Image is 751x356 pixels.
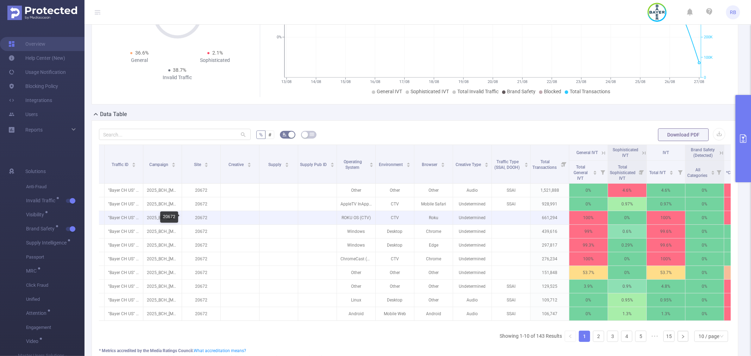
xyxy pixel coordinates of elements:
[453,211,492,224] p: Undetermined
[441,164,445,166] i: icon: caret-down
[331,164,334,166] i: icon: caret-down
[310,132,314,136] i: icon: table
[621,331,632,342] li: 4
[376,293,414,307] p: Desktop
[606,80,616,84] tspan: 24/08
[132,161,136,166] div: Sort
[300,162,328,167] span: Supply Pub ID
[686,266,724,279] p: 0%
[285,161,289,164] i: icon: caret-up
[559,145,569,183] i: Filter menu
[105,280,143,293] p: "Bayer CH US" [15209]
[414,266,453,279] p: Other
[182,266,220,279] p: 20672
[492,184,530,197] p: SSAI
[376,211,414,224] p: CTV
[414,293,453,307] p: Other
[340,80,351,84] tspan: 15/08
[686,307,724,320] p: 0%
[99,129,251,140] input: Search...
[686,280,724,293] p: 0%
[26,240,69,245] span: Supply Intelligence
[411,89,449,94] span: Sophisticated IVT
[686,293,724,307] p: 0%
[369,161,374,166] div: Sort
[598,161,608,183] i: Filter menu
[647,307,685,320] p: 1.3%
[579,331,590,342] a: 1
[647,239,685,252] p: 99.6%
[607,331,618,342] a: 3
[485,161,489,164] i: icon: caret-up
[376,252,414,266] p: CTV
[665,80,675,84] tspan: 26/08
[647,266,685,279] p: 53.7%
[376,184,414,197] p: Other
[173,67,187,73] span: 38.7%
[547,80,557,84] tspan: 22/08
[26,320,85,335] span: Engagement
[105,184,143,197] p: "Bayer CH US" [15209]
[182,280,220,293] p: 20672
[247,164,251,166] i: icon: caret-down
[247,161,251,164] i: icon: caret-up
[730,5,736,19] span: RB
[182,307,220,320] p: 20672
[337,197,375,211] p: AppleTV InApp (CTV)
[414,197,453,211] p: Mobile Safari
[105,266,143,279] p: "Bayer CH US" [15209]
[337,266,375,279] p: Other
[259,132,263,138] span: %
[608,211,646,224] p: 0%
[681,335,685,339] i: icon: right
[570,89,610,94] span: Total Transactions
[650,170,667,175] span: Total IVT
[569,280,608,293] p: 3.9%
[647,211,685,224] p: 100%
[492,197,530,211] p: SSAI
[105,293,143,307] p: "Bayer CH US" [15209]
[25,164,46,178] span: Solutions
[569,266,608,279] p: 53.7%
[453,197,492,211] p: Undetermined
[453,184,492,197] p: Audio
[608,184,646,197] p: 4.6%
[635,80,645,84] tspan: 25/08
[205,161,208,164] i: icon: caret-up
[143,293,182,307] p: 2025_BCH_[MEDICAL_DATA] [259066]
[531,280,569,293] p: 129,525
[26,180,85,194] span: Anti-Fraud
[694,80,704,84] tspan: 27/08
[658,128,709,141] button: Download PDF
[143,307,182,320] p: 2025_BCH_[MEDICAL_DATA] [259066]
[370,164,374,166] i: icon: caret-down
[171,161,176,166] div: Sort
[453,266,492,279] p: Undetermined
[636,331,646,342] a: 5
[608,293,646,307] p: 0.95%
[143,266,182,279] p: 2025_BCH_[MEDICAL_DATA] [259066]
[441,161,445,164] i: icon: caret-up
[376,225,414,238] p: Desktop
[686,225,724,238] p: 0%
[704,55,713,60] tspan: 100K
[532,159,558,170] span: Total Transactions
[531,197,569,211] p: 928,991
[649,331,661,342] li: Next 5 Pages
[565,331,576,342] li: Previous Page
[647,252,685,266] p: 100%
[414,307,453,320] p: Android
[576,150,598,155] span: General IVT
[457,89,499,94] span: Total Invalid Traffic
[456,162,482,167] span: Creative Type
[337,184,375,197] p: Other
[414,184,453,197] p: Other
[704,35,713,40] tspan: 200K
[485,164,489,166] i: icon: caret-down
[492,293,530,307] p: SSAI
[8,65,66,79] a: Usage Notification
[99,348,194,353] b: * Metrics accredited by the Media Ratings Council.
[495,159,521,170] span: Traffic Type (SSAI, DOOH)
[8,107,38,121] a: Users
